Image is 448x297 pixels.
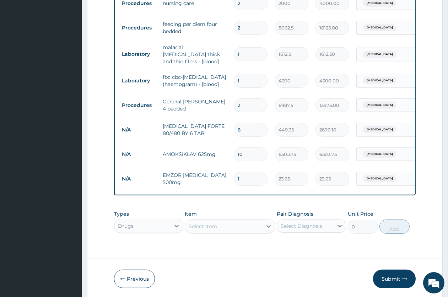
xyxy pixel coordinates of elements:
button: Submit [373,270,416,288]
td: Laboratory [118,74,159,87]
td: EMZOR [MEDICAL_DATA] 500mg [159,168,230,189]
span: [MEDICAL_DATA] [363,151,396,158]
div: Select Diagnosis [281,222,322,229]
label: Unit Price [348,210,373,217]
td: Laboratory [118,48,159,61]
span: [MEDICAL_DATA] [363,51,396,58]
td: Procedures [118,21,159,34]
img: d_794563401_company_1708531726252_794563401 [13,36,29,53]
td: feeding per diem four bedded [159,17,230,38]
span: [MEDICAL_DATA] [363,77,396,84]
span: [MEDICAL_DATA] [363,102,396,109]
td: AMOKSIKLAV 625mg [159,147,230,161]
label: Types [114,211,129,217]
span: [MEDICAL_DATA] [363,24,396,31]
label: Item [185,210,197,217]
button: Add [379,220,410,234]
td: N/A [118,172,159,185]
span: [MEDICAL_DATA] [363,126,396,133]
td: N/A [118,123,159,136]
td: General [PERSON_NAME] 4 bedded [159,94,230,116]
td: fbc cbc-[MEDICAL_DATA] (haemogram) - [blood] [159,70,230,91]
td: [MEDICAL_DATA] FORTE 80/480 BY 6 TAB [159,119,230,140]
div: Select Item [189,223,217,230]
button: Previous [114,270,155,288]
td: Procedures [118,99,159,112]
td: malarial [MEDICAL_DATA] thick and thin films - [blood] [159,40,230,69]
div: Minimize live chat window [117,4,134,21]
span: We're online! [41,90,98,161]
td: N/A [118,148,159,161]
span: [MEDICAL_DATA] [363,175,396,182]
div: Drugs [118,222,134,229]
div: Chat with us now [37,40,119,49]
textarea: Type your message and hit 'Enter' [4,194,135,219]
label: Pair Diagnosis [277,210,313,217]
